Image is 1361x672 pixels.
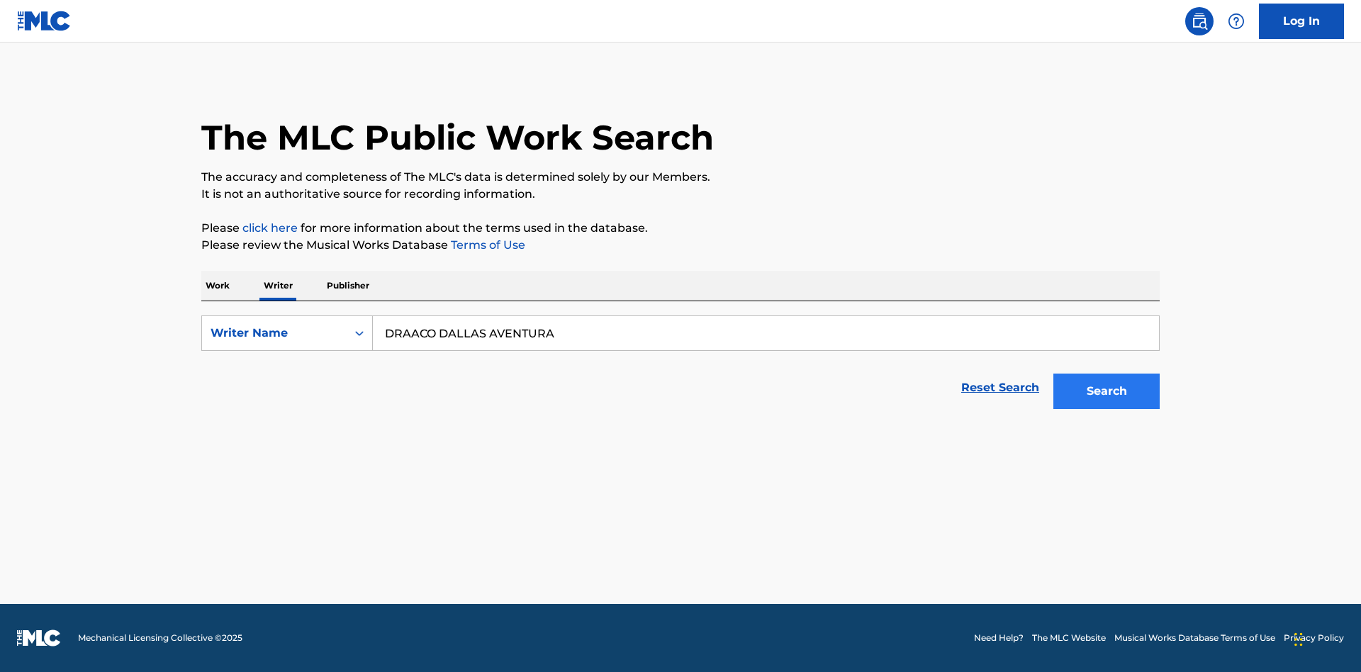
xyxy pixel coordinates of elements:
[201,116,714,159] h1: The MLC Public Work Search
[259,271,297,301] p: Writer
[1284,632,1344,644] a: Privacy Policy
[211,325,338,342] div: Writer Name
[1053,374,1160,409] button: Search
[201,237,1160,254] p: Please review the Musical Works Database
[1191,13,1208,30] img: search
[17,11,72,31] img: MLC Logo
[323,271,374,301] p: Publisher
[1259,4,1344,39] a: Log In
[448,238,525,252] a: Terms of Use
[17,629,61,646] img: logo
[1228,13,1245,30] img: help
[201,169,1160,186] p: The accuracy and completeness of The MLC's data is determined solely by our Members.
[1114,632,1275,644] a: Musical Works Database Terms of Use
[954,372,1046,403] a: Reset Search
[201,271,234,301] p: Work
[201,186,1160,203] p: It is not an authoritative source for recording information.
[1032,632,1106,644] a: The MLC Website
[242,221,298,235] a: click here
[1222,7,1250,35] div: Help
[974,632,1024,644] a: Need Help?
[1185,7,1214,35] a: Public Search
[1290,604,1361,672] iframe: Chat Widget
[78,632,242,644] span: Mechanical Licensing Collective © 2025
[1294,618,1303,661] div: Drag
[201,315,1160,416] form: Search Form
[201,220,1160,237] p: Please for more information about the terms used in the database.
